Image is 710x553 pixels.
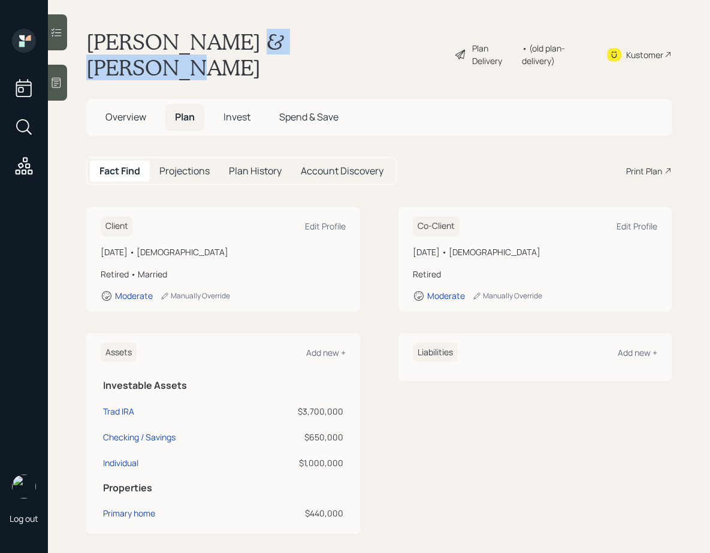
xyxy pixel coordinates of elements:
[103,457,138,469] div: Individual
[103,482,343,494] h5: Properties
[229,165,282,177] h5: Plan History
[101,246,346,258] div: [DATE] • [DEMOGRAPHIC_DATA]
[626,165,662,177] div: Print Plan
[472,42,516,67] div: Plan Delivery
[10,513,38,524] div: Log out
[103,380,343,391] h5: Investable Assets
[12,475,36,498] img: sami-boghos-headshot.png
[427,290,465,301] div: Moderate
[101,343,137,362] h6: Assets
[115,290,153,301] div: Moderate
[251,405,343,418] div: $3,700,000
[413,246,658,258] div: [DATE] • [DEMOGRAPHIC_DATA]
[99,165,140,177] h5: Fact Find
[301,165,383,177] h5: Account Discovery
[617,220,657,232] div: Edit Profile
[101,216,133,236] h6: Client
[86,29,445,80] h1: [PERSON_NAME] & [PERSON_NAME]
[105,110,146,123] span: Overview
[101,268,346,280] div: Retired • Married
[175,110,195,123] span: Plan
[279,110,339,123] span: Spend & Save
[251,507,343,519] div: $440,000
[522,42,591,67] div: • (old plan-delivery)
[103,431,176,443] div: Checking / Savings
[413,343,458,362] h6: Liabilities
[472,291,542,301] div: Manually Override
[618,347,657,358] div: Add new +
[413,268,658,280] div: Retired
[305,220,346,232] div: Edit Profile
[626,49,663,61] div: Kustomer
[251,431,343,443] div: $650,000
[160,291,230,301] div: Manually Override
[103,405,134,418] div: Trad IRA
[223,110,250,123] span: Invest
[413,216,460,236] h6: Co-Client
[306,347,346,358] div: Add new +
[103,507,155,519] div: Primary home
[159,165,210,177] h5: Projections
[251,457,343,469] div: $1,000,000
